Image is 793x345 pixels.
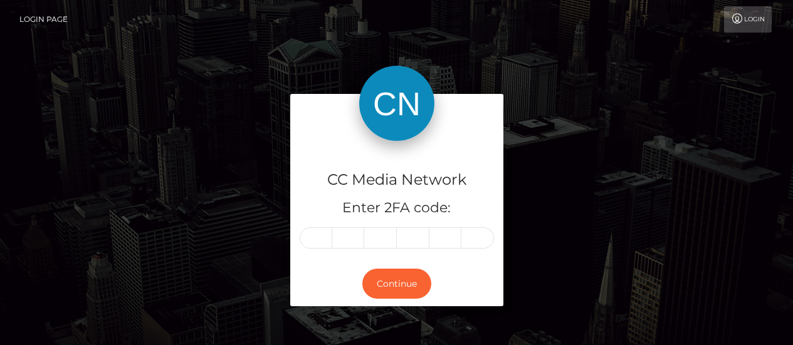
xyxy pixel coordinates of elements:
[19,6,68,33] a: Login Page
[300,169,494,191] h4: CC Media Network
[362,269,431,299] button: Continue
[724,6,772,33] a: Login
[300,198,494,218] h5: Enter 2FA code:
[359,66,434,141] img: CC Media Network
